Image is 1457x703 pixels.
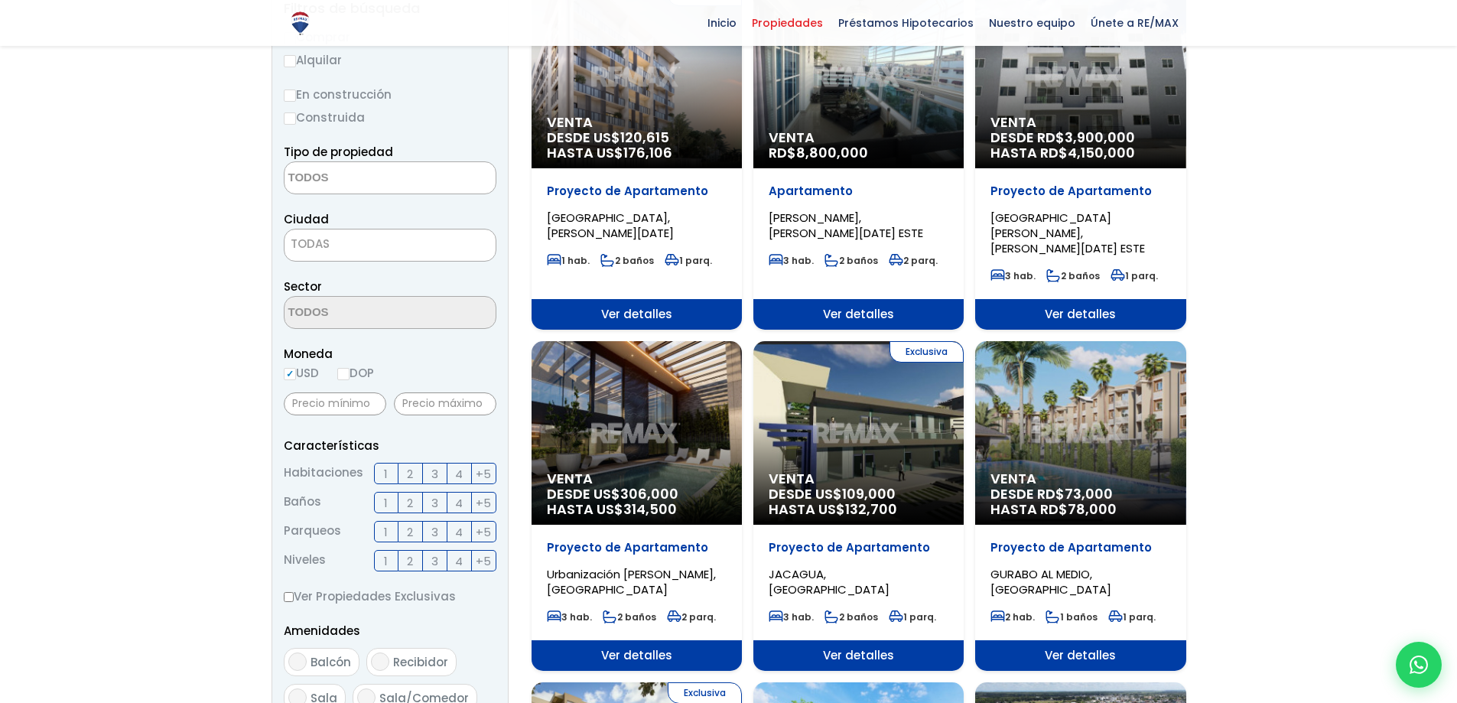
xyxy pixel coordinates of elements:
a: Venta DESDE US$306,000 HASTA US$314,500 Proyecto de Apartamento Urbanización [PERSON_NAME], [GEOG... [532,341,742,671]
p: Proyecto de Apartamento [769,540,948,555]
span: 2 baños [600,254,654,267]
span: +5 [476,552,491,571]
span: 8,800,000 [796,143,868,162]
span: GURABO AL MEDIO, [GEOGRAPHIC_DATA] [990,566,1111,597]
span: DESDE US$ [547,130,727,161]
span: Urbanización [PERSON_NAME], [GEOGRAPHIC_DATA] [547,566,716,597]
input: Precio máximo [394,392,496,415]
span: 1 hab. [547,254,590,267]
textarea: Search [285,297,433,330]
span: Venta [990,471,1170,487]
span: 120,615 [620,128,669,147]
span: TODAS [285,233,496,255]
span: Ver detalles [975,640,1185,671]
span: [GEOGRAPHIC_DATA], [PERSON_NAME][DATE] [547,210,674,241]
input: Recibidor [371,653,389,671]
a: Exclusiva Venta DESDE US$109,000 HASTA US$132,700 Proyecto de Apartamento JACAGUA, [GEOGRAPHIC_DA... [753,341,964,671]
label: USD [284,363,319,382]
span: 2 baños [603,610,656,623]
span: Venta [547,471,727,487]
input: Alquilar [284,55,296,67]
input: Ver Propiedades Exclusivas [284,592,294,602]
span: Ver detalles [532,299,742,330]
img: Logo de REMAX [287,10,314,37]
span: 3,900,000 [1065,128,1135,147]
span: 78,000 [1068,500,1117,519]
span: 2 parq. [889,254,938,267]
span: [PERSON_NAME], [PERSON_NAME][DATE] ESTE [769,210,923,241]
span: Recibidor [393,654,448,670]
span: 2 baños [824,610,878,623]
span: Tipo de propiedad [284,144,393,160]
span: DESDE US$ [547,487,727,517]
p: Características [284,436,496,455]
span: Habitaciones [284,463,363,484]
span: DESDE US$ [769,487,948,517]
span: Niveles [284,550,326,571]
span: +5 [476,493,491,513]
span: 314,500 [623,500,677,519]
label: Construida [284,108,496,127]
label: En construcción [284,85,496,104]
span: Moneda [284,344,496,363]
span: HASTA US$ [547,145,727,161]
span: DESDE RD$ [990,487,1170,517]
span: TODAS [284,229,496,262]
span: Ver detalles [975,299,1185,330]
span: 4 [455,522,463,542]
span: 1 [384,522,388,542]
span: 132,700 [845,500,897,519]
span: 3 hab. [990,269,1036,282]
span: HASTA RD$ [990,145,1170,161]
p: Proyecto de Apartamento [990,184,1170,199]
span: Venta [769,130,948,145]
span: 2 [407,522,413,542]
span: 3 [431,552,438,571]
span: 306,000 [620,484,678,503]
p: Apartamento [769,184,948,199]
span: Inicio [700,11,744,34]
label: Ver Propiedades Exclusivas [284,587,496,606]
input: USD [284,368,296,380]
span: Únete a RE/MAX [1083,11,1186,34]
p: Amenidades [284,621,496,640]
span: Préstamos Hipotecarios [831,11,981,34]
span: Balcón [311,654,351,670]
span: +5 [476,464,491,483]
input: DOP [337,368,350,380]
label: Alquilar [284,50,496,70]
span: 1 parq. [889,610,936,623]
p: Proyecto de Apartamento [547,184,727,199]
span: JACAGUA, [GEOGRAPHIC_DATA] [769,566,889,597]
span: HASTA US$ [769,502,948,517]
span: Propiedades [744,11,831,34]
span: 3 hab. [547,610,592,623]
span: Parqueos [284,521,341,542]
span: 4 [455,464,463,483]
span: TODAS [291,236,330,252]
span: 1 [384,464,388,483]
span: Venta [769,471,948,487]
input: Precio mínimo [284,392,386,415]
input: Balcón [288,653,307,671]
span: 4 [455,552,463,571]
span: [GEOGRAPHIC_DATA][PERSON_NAME], [PERSON_NAME][DATE] ESTE [990,210,1145,256]
span: +5 [476,522,491,542]
label: DOP [337,363,374,382]
span: 4,150,000 [1068,143,1135,162]
span: 3 hab. [769,254,814,267]
span: 1 [384,552,388,571]
span: 3 hab. [769,610,814,623]
span: 2 [407,464,413,483]
span: Ciudad [284,211,329,227]
p: Proyecto de Apartamento [990,540,1170,555]
span: 1 baños [1046,610,1098,623]
textarea: Search [285,162,433,195]
span: 1 parq. [1108,610,1156,623]
span: 1 parq. [665,254,712,267]
span: 1 parq. [1111,269,1158,282]
span: 1 [384,493,388,513]
span: 2 parq. [667,610,716,623]
span: 2 [407,493,413,513]
span: RD$ [769,143,868,162]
